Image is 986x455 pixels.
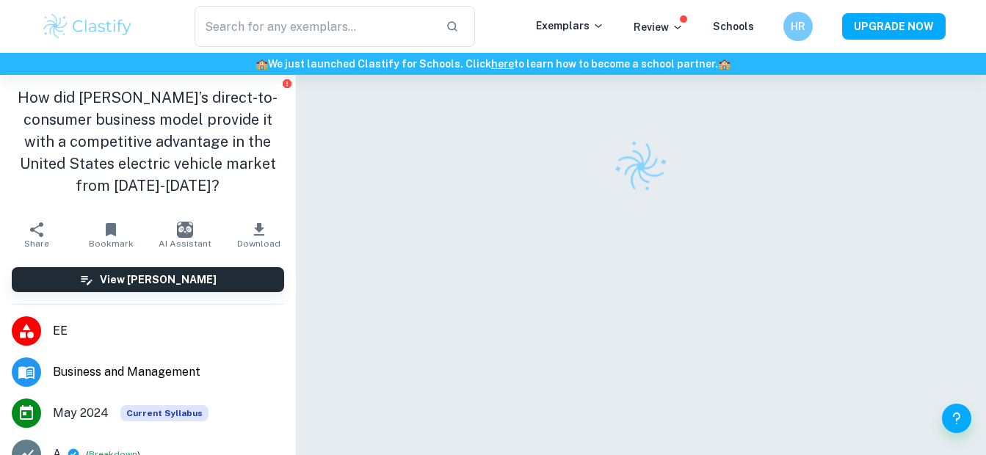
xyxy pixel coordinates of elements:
span: EE [53,322,284,340]
button: View [PERSON_NAME] [12,267,284,292]
span: 🏫 [718,58,731,70]
img: Clastify logo [41,12,134,41]
button: Download [222,214,296,255]
span: 🏫 [255,58,268,70]
img: AI Assistant [177,222,193,238]
button: Help and Feedback [942,404,971,433]
button: HR [783,12,813,41]
span: Current Syllabus [120,405,209,421]
h6: View [PERSON_NAME] [100,272,217,288]
h1: How did [PERSON_NAME]’s direct-to-consumer business model provide it with a competitive advantage... [12,87,284,197]
input: Search for any exemplars... [195,6,435,47]
div: This exemplar is based on the current syllabus. Feel free to refer to it for inspiration/ideas wh... [120,405,209,421]
span: Business and Management [53,363,284,381]
button: UPGRADE NOW [842,13,946,40]
a: Schools [713,21,754,32]
span: May 2024 [53,404,109,422]
button: AI Assistant [148,214,222,255]
button: Report issue [282,78,293,89]
h6: We just launched Clastify for Schools. Click to learn how to become a school partner. [3,56,983,72]
p: Exemplars [536,18,604,34]
span: Share [24,239,49,249]
button: Bookmark [74,214,148,255]
span: Download [237,239,280,249]
h6: HR [789,18,806,34]
a: here [491,58,514,70]
img: Clastify logo [606,131,676,202]
span: Bookmark [89,239,134,249]
p: Review [634,19,684,35]
span: AI Assistant [159,239,211,249]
